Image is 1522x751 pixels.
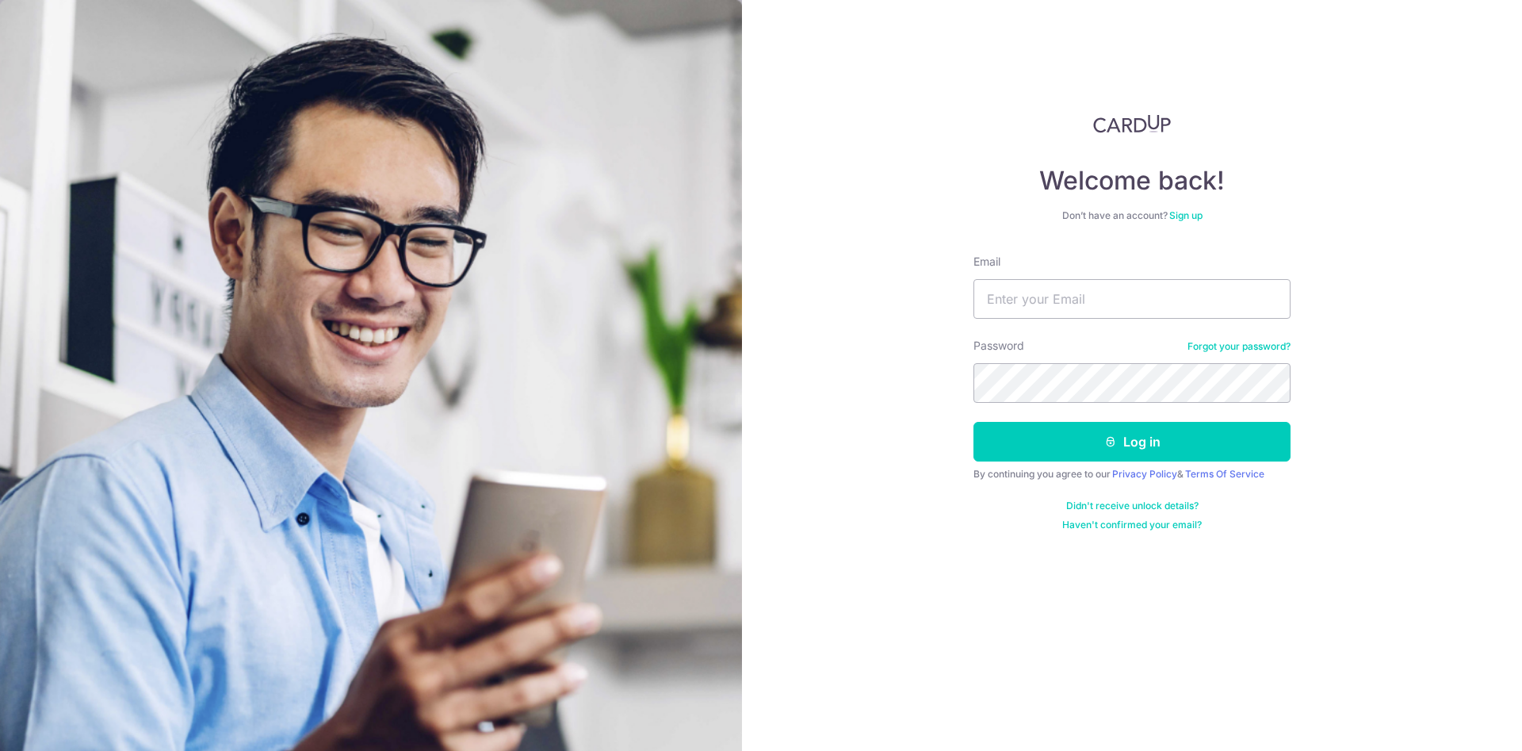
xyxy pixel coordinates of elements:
label: Email [973,254,1000,270]
a: Forgot your password? [1187,340,1291,353]
a: Didn't receive unlock details? [1066,500,1199,512]
img: CardUp Logo [1093,114,1171,133]
label: Password [973,338,1024,354]
div: By continuing you agree to our & [973,468,1291,481]
a: Haven't confirmed your email? [1062,519,1202,531]
h4: Welcome back! [973,165,1291,197]
button: Log in [973,422,1291,462]
a: Privacy Policy [1112,468,1177,480]
input: Enter your Email [973,279,1291,319]
a: Terms Of Service [1185,468,1264,480]
a: Sign up [1169,209,1203,221]
div: Don’t have an account? [973,209,1291,222]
